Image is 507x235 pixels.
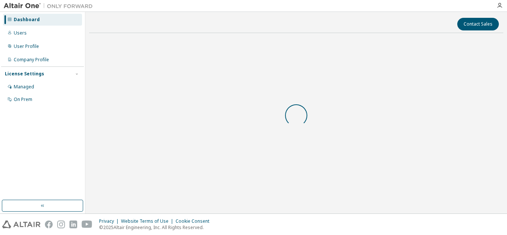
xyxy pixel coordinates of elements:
div: Website Terms of Use [121,218,176,224]
img: altair_logo.svg [2,221,40,228]
button: Contact Sales [457,18,499,30]
div: Users [14,30,27,36]
div: Managed [14,84,34,90]
div: Privacy [99,218,121,224]
div: Dashboard [14,17,40,23]
img: Altair One [4,2,97,10]
img: facebook.svg [45,221,53,228]
div: Company Profile [14,57,49,63]
img: instagram.svg [57,221,65,228]
div: License Settings [5,71,44,77]
div: On Prem [14,97,32,102]
img: youtube.svg [82,221,92,228]
div: User Profile [14,43,39,49]
img: linkedin.svg [69,221,77,228]
p: © 2025 Altair Engineering, Inc. All Rights Reserved. [99,224,214,231]
div: Cookie Consent [176,218,214,224]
